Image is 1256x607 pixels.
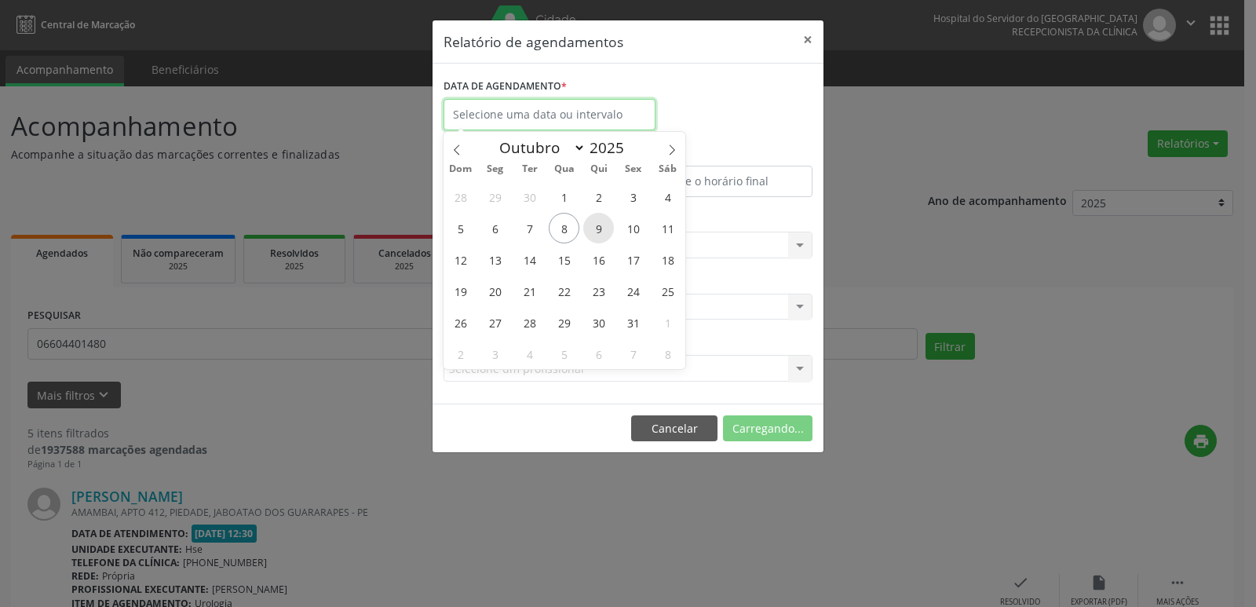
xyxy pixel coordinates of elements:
[514,338,545,369] span: Novembro 4, 2025
[514,181,545,212] span: Setembro 30, 2025
[549,307,579,338] span: Outubro 29, 2025
[445,181,476,212] span: Setembro 28, 2025
[582,164,616,174] span: Qui
[652,181,683,212] span: Outubro 4, 2025
[445,307,476,338] span: Outubro 26, 2025
[583,276,614,306] span: Outubro 23, 2025
[586,137,637,158] input: Year
[652,276,683,306] span: Outubro 25, 2025
[445,276,476,306] span: Outubro 19, 2025
[583,181,614,212] span: Outubro 2, 2025
[583,307,614,338] span: Outubro 30, 2025
[618,338,648,369] span: Novembro 7, 2025
[618,181,648,212] span: Outubro 3, 2025
[444,164,478,174] span: Dom
[631,415,717,442] button: Cancelar
[583,338,614,369] span: Novembro 6, 2025
[547,164,582,174] span: Qua
[549,338,579,369] span: Novembro 5, 2025
[616,164,651,174] span: Sex
[549,213,579,243] span: Outubro 8, 2025
[445,244,476,275] span: Outubro 12, 2025
[513,164,547,174] span: Ter
[480,181,510,212] span: Setembro 29, 2025
[549,181,579,212] span: Outubro 1, 2025
[514,307,545,338] span: Outubro 28, 2025
[651,164,685,174] span: Sáb
[723,415,812,442] button: Carregando...
[480,244,510,275] span: Outubro 13, 2025
[632,141,812,166] label: ATÉ
[792,20,823,59] button: Close
[618,276,648,306] span: Outubro 24, 2025
[583,244,614,275] span: Outubro 16, 2025
[549,244,579,275] span: Outubro 15, 2025
[652,244,683,275] span: Outubro 18, 2025
[478,164,513,174] span: Seg
[514,276,545,306] span: Outubro 21, 2025
[445,338,476,369] span: Novembro 2, 2025
[444,75,567,99] label: DATA DE AGENDAMENTO
[444,31,623,52] h5: Relatório de agendamentos
[632,166,812,197] input: Selecione o horário final
[480,307,510,338] span: Outubro 27, 2025
[618,307,648,338] span: Outubro 31, 2025
[652,338,683,369] span: Novembro 8, 2025
[480,338,510,369] span: Novembro 3, 2025
[549,276,579,306] span: Outubro 22, 2025
[652,307,683,338] span: Novembro 1, 2025
[583,213,614,243] span: Outubro 9, 2025
[514,244,545,275] span: Outubro 14, 2025
[480,213,510,243] span: Outubro 6, 2025
[444,99,655,130] input: Selecione uma data ou intervalo
[652,213,683,243] span: Outubro 11, 2025
[618,213,648,243] span: Outubro 10, 2025
[514,213,545,243] span: Outubro 7, 2025
[445,213,476,243] span: Outubro 5, 2025
[491,137,586,159] select: Month
[480,276,510,306] span: Outubro 20, 2025
[618,244,648,275] span: Outubro 17, 2025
